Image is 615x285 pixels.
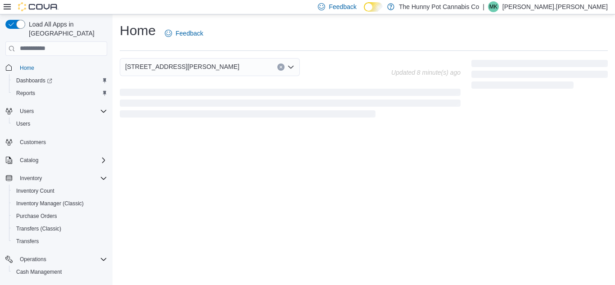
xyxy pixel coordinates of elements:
[13,236,42,247] a: Transfers
[488,1,499,12] div: Malcolm King.McGowan
[471,62,608,90] span: Loading
[16,213,57,220] span: Purchase Orders
[16,62,107,73] span: Home
[13,88,39,99] a: Reports
[20,64,34,72] span: Home
[2,154,111,167] button: Catalog
[13,118,34,129] a: Users
[364,2,383,12] input: Dark Mode
[16,136,107,148] span: Customers
[18,2,59,11] img: Cova
[16,187,54,195] span: Inventory Count
[287,63,294,71] button: Open list of options
[16,173,45,184] button: Inventory
[2,105,111,118] button: Users
[2,172,111,185] button: Inventory
[9,74,111,87] a: Dashboards
[13,211,107,222] span: Purchase Orders
[16,77,52,84] span: Dashboards
[13,118,107,129] span: Users
[16,155,42,166] button: Catalog
[9,118,111,130] button: Users
[9,185,111,197] button: Inventory Count
[176,29,203,38] span: Feedback
[483,1,484,12] p: |
[9,266,111,278] button: Cash Management
[16,63,38,73] a: Home
[502,1,608,12] p: [PERSON_NAME].[PERSON_NAME]
[16,155,107,166] span: Catalog
[16,106,107,117] span: Users
[2,61,111,74] button: Home
[16,106,37,117] button: Users
[16,238,39,245] span: Transfers
[329,2,356,11] span: Feedback
[120,90,461,119] span: Loading
[489,1,497,12] span: MK
[13,267,65,277] a: Cash Management
[2,253,111,266] button: Operations
[120,22,156,40] h1: Home
[13,223,107,234] span: Transfers (Classic)
[16,268,62,276] span: Cash Management
[13,88,107,99] span: Reports
[13,198,107,209] span: Inventory Manager (Classic)
[9,222,111,235] button: Transfers (Classic)
[25,20,107,38] span: Load All Apps in [GEOGRAPHIC_DATA]
[13,198,87,209] a: Inventory Manager (Classic)
[20,157,38,164] span: Catalog
[16,225,61,232] span: Transfers (Classic)
[13,267,107,277] span: Cash Management
[16,90,35,97] span: Reports
[13,211,61,222] a: Purchase Orders
[20,256,46,263] span: Operations
[16,173,107,184] span: Inventory
[16,137,50,148] a: Customers
[161,24,207,42] a: Feedback
[2,136,111,149] button: Customers
[13,236,107,247] span: Transfers
[20,175,42,182] span: Inventory
[13,75,56,86] a: Dashboards
[399,1,479,12] p: The Hunny Pot Cannabis Co
[125,61,240,72] span: [STREET_ADDRESS][PERSON_NAME]
[9,235,111,248] button: Transfers
[13,75,107,86] span: Dashboards
[13,185,58,196] a: Inventory Count
[16,120,30,127] span: Users
[277,63,285,71] button: Clear input
[20,139,46,146] span: Customers
[13,185,107,196] span: Inventory Count
[20,108,34,115] span: Users
[9,210,111,222] button: Purchase Orders
[16,200,84,207] span: Inventory Manager (Classic)
[391,69,461,76] p: Updated 8 minute(s) ago
[13,223,65,234] a: Transfers (Classic)
[9,87,111,100] button: Reports
[9,197,111,210] button: Inventory Manager (Classic)
[16,254,107,265] span: Operations
[16,254,50,265] button: Operations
